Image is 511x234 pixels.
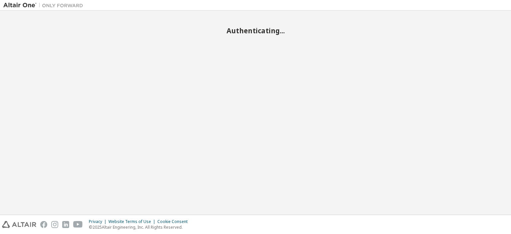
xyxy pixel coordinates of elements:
[89,219,108,224] div: Privacy
[62,221,69,228] img: linkedin.svg
[51,221,58,228] img: instagram.svg
[2,221,36,228] img: altair_logo.svg
[89,224,192,230] p: © 2025 Altair Engineering, Inc. All Rights Reserved.
[73,221,83,228] img: youtube.svg
[108,219,157,224] div: Website Terms of Use
[157,219,192,224] div: Cookie Consent
[3,2,86,9] img: Altair One
[3,26,508,35] h2: Authenticating...
[40,221,47,228] img: facebook.svg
